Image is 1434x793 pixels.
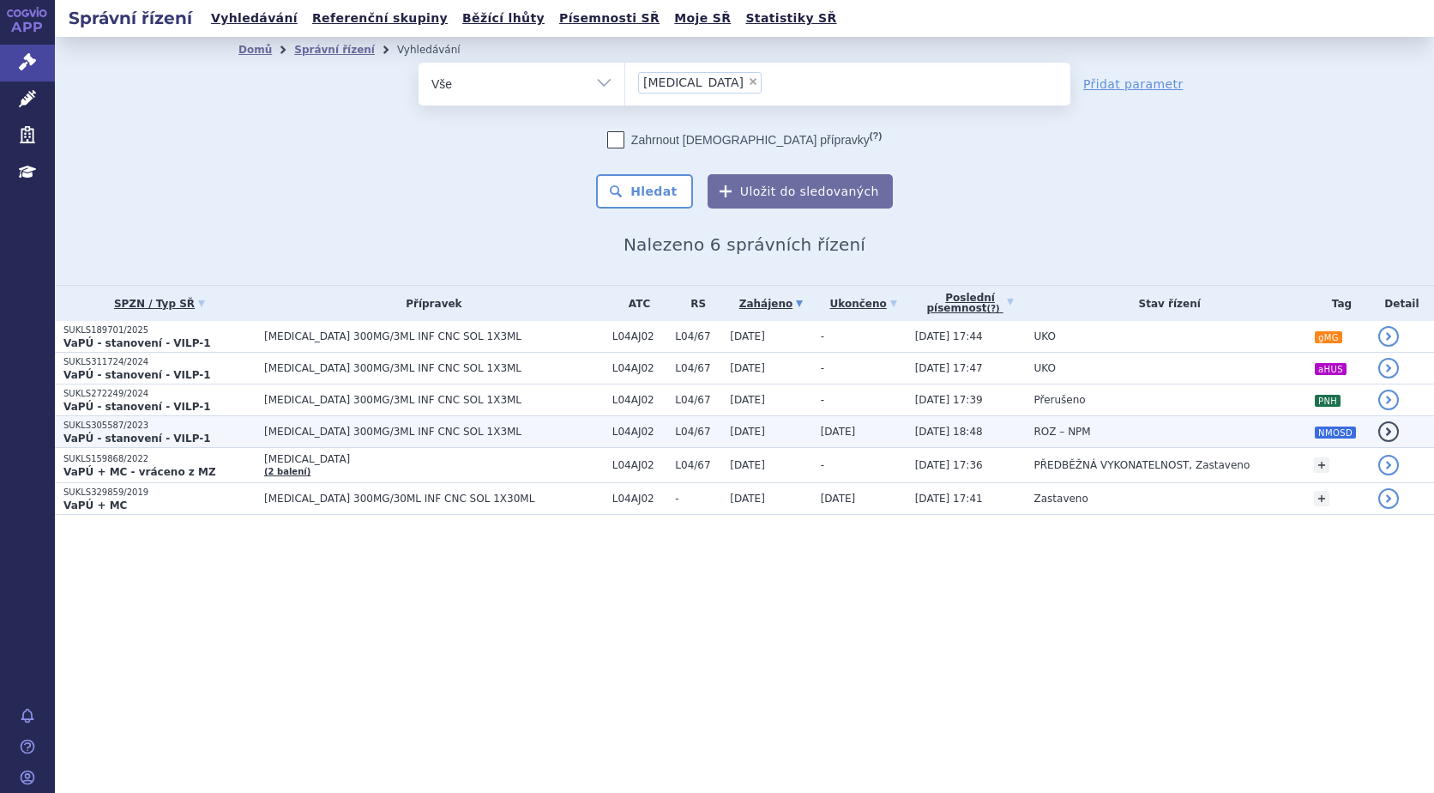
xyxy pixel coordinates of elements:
span: Zastaveno [1034,493,1088,505]
span: L04AJ02 [612,493,667,505]
p: SUKLS189701/2025 [63,324,256,336]
p: SUKLS329859/2019 [63,487,256,499]
span: L04AJ02 [612,426,667,438]
a: Poslednípísemnost(?) [915,286,1026,321]
span: [DATE] [730,426,765,438]
a: Vyhledávání [206,7,303,30]
span: [DATE] 17:36 [915,459,983,471]
span: [MEDICAL_DATA] 300MG/3ML INF CNC SOL 1X3ML [264,330,604,342]
span: L04AJ02 [612,362,667,374]
span: [DATE] [730,362,765,374]
span: [DATE] 17:47 [915,362,983,374]
th: ATC [604,286,667,321]
a: Ukončeno [821,292,907,316]
span: PŘEDBĚŽNÁ VYKONATELNOST, Zastaveno [1034,459,1250,471]
i: aHUS [1315,363,1347,375]
span: UKO [1034,330,1056,342]
th: Přípravek [256,286,604,321]
th: Tag [1305,286,1370,321]
span: L04/67 [675,394,721,406]
span: - [821,330,824,342]
a: detail [1378,358,1399,378]
h2: Správní řízení [55,6,206,30]
span: UKO [1034,362,1056,374]
strong: VaPÚ + MC [63,499,127,512]
span: [MEDICAL_DATA] [264,453,604,465]
th: Stav řízení [1026,286,1306,321]
span: Nalezeno 6 správních řízení [624,234,865,255]
span: - [821,459,824,471]
span: [DATE] [821,493,856,505]
th: Detail [1370,286,1434,321]
span: - [675,493,721,505]
span: - [821,394,824,406]
p: SUKLS159868/2022 [63,453,256,465]
strong: VaPÚ - stanovení - VILP-1 [63,369,211,381]
span: L04/67 [675,459,721,471]
span: [DATE] 17:41 [915,493,983,505]
a: Správní řízení [294,44,375,56]
i: NMOSD [1315,427,1356,439]
p: SUKLS305587/2023 [63,420,256,432]
span: L04/67 [675,330,721,342]
a: Běžící lhůty [457,7,550,30]
li: Vyhledávání [397,37,483,63]
a: Domů [238,44,272,56]
span: [MEDICAL_DATA] 300MG/3ML INF CNC SOL 1X3ML [264,362,604,374]
span: L04AJ02 [612,394,667,406]
a: detail [1378,488,1399,509]
span: L04AJ02 [612,459,667,471]
a: SPZN / Typ SŘ [63,292,256,316]
span: [DATE] [730,394,765,406]
span: [MEDICAL_DATA] 300MG/3ML INF CNC SOL 1X3ML [264,394,604,406]
span: [DATE] [821,426,856,438]
a: + [1314,491,1329,506]
span: [DATE] 17:44 [915,330,983,342]
a: Referenční skupiny [307,7,453,30]
span: × [748,76,758,87]
label: Zahrnout [DEMOGRAPHIC_DATA] přípravky [607,131,882,148]
span: [DATE] [730,493,765,505]
span: - [821,362,824,374]
a: (2 balení) [264,467,310,476]
span: ROZ – NPM [1034,426,1091,438]
strong: VaPÚ - stanovení - VILP-1 [63,401,211,413]
a: detail [1378,390,1399,410]
span: L04/67 [675,362,721,374]
a: Moje SŘ [669,7,736,30]
span: [DATE] [730,330,765,342]
abbr: (?) [987,304,1000,314]
p: SUKLS311724/2024 [63,356,256,368]
abbr: (?) [870,130,882,142]
strong: VaPÚ - stanovení - VILP-1 [63,433,211,445]
button: Hledat [596,174,693,209]
a: Písemnosti SŘ [554,7,665,30]
input: [MEDICAL_DATA] [767,71,776,93]
a: detail [1378,455,1399,475]
span: [DATE] 18:48 [915,426,983,438]
strong: VaPÚ - stanovení - VILP-1 [63,337,211,349]
span: L04AJ02 [612,330,667,342]
a: Statistiky SŘ [740,7,841,30]
span: [MEDICAL_DATA] [643,76,744,88]
span: [MEDICAL_DATA] 300MG/3ML INF CNC SOL 1X3ML [264,426,604,438]
th: RS [666,286,721,321]
span: [MEDICAL_DATA] 300MG/30ML INF CNC SOL 1X30ML [264,493,604,505]
a: Zahájeno [730,292,811,316]
a: detail [1378,421,1399,442]
span: [DATE] [730,459,765,471]
span: L04/67 [675,426,721,438]
p: SUKLS272249/2024 [63,388,256,400]
a: Přidat parametr [1083,76,1184,93]
button: Uložit do sledovaných [708,174,893,209]
span: Přerušeno [1034,394,1086,406]
strong: VaPÚ + MC - vráceno z MZ [63,466,216,478]
a: + [1314,457,1329,473]
span: [DATE] 17:39 [915,394,983,406]
a: detail [1378,326,1399,347]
